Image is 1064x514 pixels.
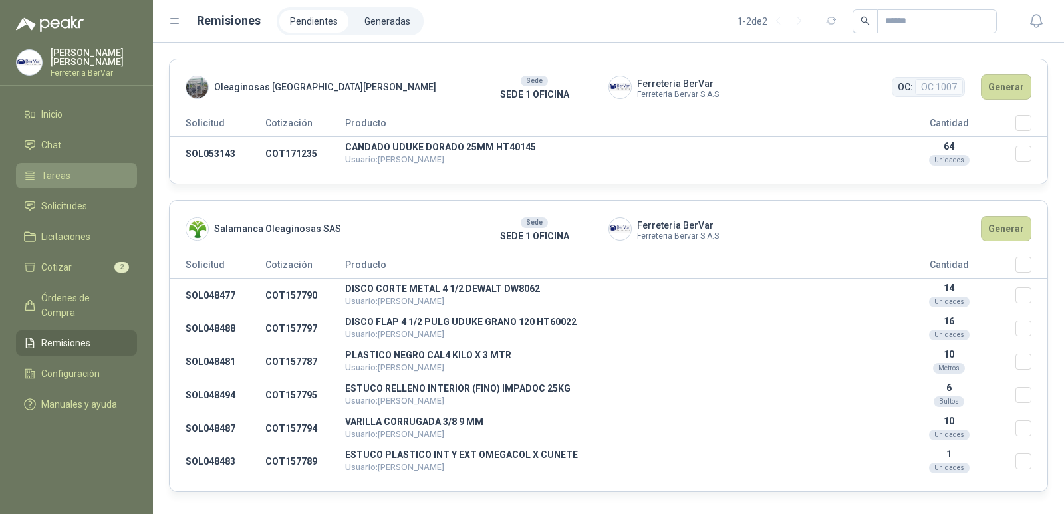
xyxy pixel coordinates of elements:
[170,312,265,345] td: SOL048488
[1015,345,1047,378] td: Seleccionar/deseleccionar
[929,430,970,440] div: Unidades
[1015,137,1047,171] td: Seleccionar/deseleccionar
[882,349,1015,360] p: 10
[345,296,444,306] span: Usuario: [PERSON_NAME]
[929,330,970,340] div: Unidades
[345,362,444,372] span: Usuario: [PERSON_NAME]
[41,107,63,122] span: Inicio
[345,257,882,279] th: Producto
[114,262,129,273] span: 2
[521,217,548,228] div: Sede
[41,366,100,381] span: Configuración
[882,115,1015,137] th: Cantidad
[16,16,84,32] img: Logo peakr
[345,154,444,164] span: Usuario: [PERSON_NAME]
[51,69,137,77] p: Ferreteria BerVar
[345,429,444,439] span: Usuario: [PERSON_NAME]
[882,316,1015,326] p: 16
[882,449,1015,459] p: 1
[170,115,265,137] th: Solicitud
[16,392,137,417] a: Manuales y ayuda
[345,450,882,459] p: ESTUCO PLASTICO INT Y EXT OMEGACOL X CUNETE
[882,283,1015,293] p: 14
[354,10,421,33] a: Generadas
[929,463,970,473] div: Unidades
[1015,257,1047,279] th: Seleccionar/deseleccionar
[51,48,137,66] p: [PERSON_NAME] [PERSON_NAME]
[197,11,261,30] h1: Remisiones
[186,218,208,240] img: Company Logo
[1015,445,1047,478] td: Seleccionar/deseleccionar
[898,80,913,94] span: OC:
[915,79,963,95] span: OC 1007
[16,224,137,249] a: Licitaciones
[345,329,444,339] span: Usuario: [PERSON_NAME]
[41,168,70,183] span: Tareas
[345,350,882,360] p: PLASTICO NEGRO CAL4 KILO X 3 MTR
[265,378,345,412] td: COT157795
[929,297,970,307] div: Unidades
[214,80,436,94] span: Oleaginosas [GEOGRAPHIC_DATA][PERSON_NAME]
[882,141,1015,152] p: 64
[637,91,719,98] span: Ferreteria Bervar S.A.S
[265,257,345,279] th: Cotización
[345,384,882,393] p: ESTUCO RELLENO INTERIOR (FINO) IMPADOC 25KG
[345,396,444,406] span: Usuario: [PERSON_NAME]
[265,345,345,378] td: COT157787
[265,115,345,137] th: Cotización
[345,115,882,137] th: Producto
[265,137,345,171] td: COT171235
[345,317,882,326] p: DISCO FLAP 4 1/2 PULG UDUKE GRANO 120 HT60022
[609,76,631,98] img: Company Logo
[265,279,345,313] td: COT157790
[981,216,1031,241] button: Generar
[41,397,117,412] span: Manuales y ayuda
[41,138,61,152] span: Chat
[16,193,137,219] a: Solicitudes
[265,312,345,345] td: COT157797
[16,163,137,188] a: Tareas
[16,361,137,386] a: Configuración
[279,10,348,33] a: Pendientes
[1015,412,1047,445] td: Seleccionar/deseleccionar
[345,284,882,293] p: DISCO CORTE METAL 4 1/2 DEWALT DW8062
[265,412,345,445] td: COT157794
[933,363,965,374] div: Metros
[16,330,137,356] a: Remisiones
[1015,279,1047,313] td: Seleccionar/deseleccionar
[16,285,137,325] a: Órdenes de Compra
[460,87,608,102] p: SEDE 1 OFICINA
[265,445,345,478] td: COT157789
[170,412,265,445] td: SOL048487
[882,416,1015,426] p: 10
[345,462,444,472] span: Usuario: [PERSON_NAME]
[170,378,265,412] td: SOL048494
[929,155,970,166] div: Unidades
[16,102,137,127] a: Inicio
[186,76,208,98] img: Company Logo
[521,76,548,86] div: Sede
[882,382,1015,393] p: 6
[41,229,90,244] span: Licitaciones
[345,417,882,426] p: VARILLA CORRUGADA 3/8 9 MM
[170,345,265,378] td: SOL048481
[16,132,137,158] a: Chat
[16,255,137,280] a: Cotizar2
[460,229,608,243] p: SEDE 1 OFICINA
[1015,312,1047,345] td: Seleccionar/deseleccionar
[214,221,341,236] span: Salamanca Oleaginosas SAS
[882,257,1015,279] th: Cantidad
[934,396,964,407] div: Bultos
[41,199,87,213] span: Solicitudes
[170,257,265,279] th: Solicitud
[861,16,870,25] span: search
[170,445,265,478] td: SOL048483
[17,50,42,75] img: Company Logo
[609,218,631,240] img: Company Logo
[170,279,265,313] td: SOL048477
[41,260,72,275] span: Cotizar
[345,142,882,152] p: CANDADO UDUKE DORADO 25MM HT40145
[41,336,90,350] span: Remisiones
